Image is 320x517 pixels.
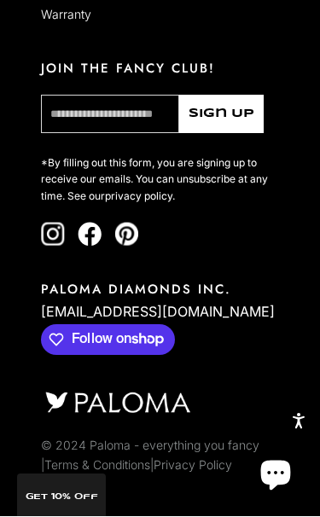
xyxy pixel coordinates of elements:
a: Follow on Instagram [41,223,65,247]
a: Terms & Conditions [44,458,150,473]
button: Sign Up [179,96,264,134]
p: PALOMA DIAMONDS INC. [41,281,279,299]
img: footer logo [41,390,195,416]
p: © 2024 Paloma - everything you fancy | | [41,436,279,475]
p: *By filling out this form, you are signing up to receive our emails. You can unsubscribe at any t... [41,155,279,206]
a: Privacy Policy [154,458,232,473]
div: GET 10% Off [17,474,106,517]
span: Sign Up [189,105,254,125]
span: GET 10% Off [26,493,98,502]
inbox-online-store-chat: Shopify online store chat [245,448,306,503]
a: Follow on Facebook [78,223,102,247]
a: Follow on Pinterest [114,223,138,247]
p: JOIN THE FANCY CLUB! [41,60,279,78]
a: Warranty [41,8,91,22]
p: [EMAIL_ADDRESS][DOMAIN_NAME] [41,299,279,325]
a: privacy policy. [105,190,175,203]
